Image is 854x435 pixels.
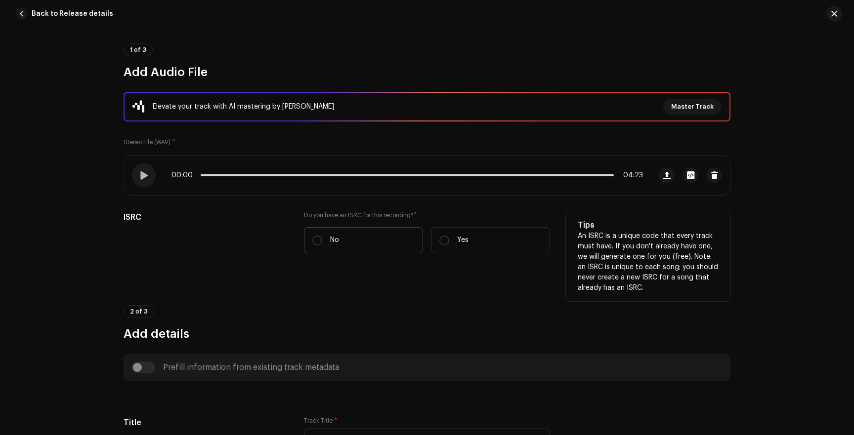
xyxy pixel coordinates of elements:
[663,99,722,115] button: Master Track
[457,235,469,245] p: Yes
[330,235,339,245] p: No
[304,211,550,219] label: Do you have an ISRC for this recording?
[671,97,714,117] span: Master Track
[171,171,197,179] span: 00:00
[124,64,730,80] h3: Add Audio File
[124,417,288,429] h5: Title
[578,219,719,231] h5: Tips
[618,171,643,179] span: 04:23
[153,101,334,113] div: Elevate your track with AI mastering by [PERSON_NAME]
[304,417,338,425] label: Track Title
[124,139,171,145] small: Stereo File (WAV)
[124,211,288,223] h5: ISRC
[578,231,719,293] p: An ISRC is a unique code that every track must have. If you don't already have one, we will gener...
[124,326,730,342] h3: Add details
